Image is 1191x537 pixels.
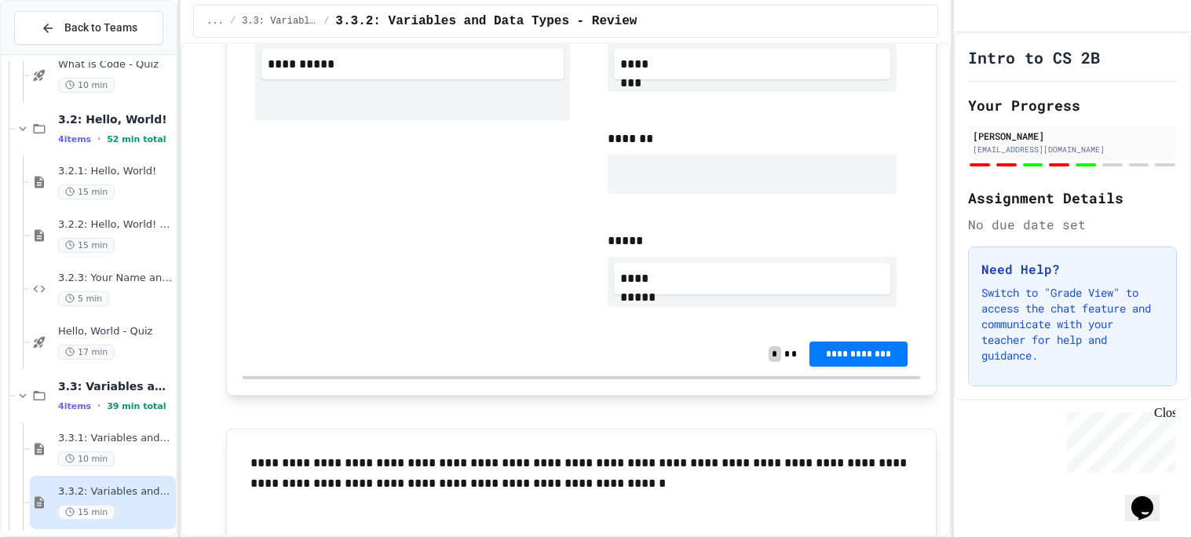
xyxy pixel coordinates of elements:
[97,133,100,145] span: •
[97,400,100,412] span: •
[58,272,173,285] span: 3.2.3: Your Name and Favorite Movie
[230,15,236,27] span: /
[58,184,115,199] span: 15 min
[973,129,1172,143] div: [PERSON_NAME]
[206,15,224,27] span: ...
[981,260,1164,279] h3: Need Help?
[58,325,173,338] span: Hello, World - Quiz
[58,112,173,126] span: 3.2: Hello, World!
[58,134,91,144] span: 4 items
[64,20,137,36] span: Back to Teams
[58,165,173,178] span: 3.2.1: Hello, World!
[1061,406,1175,473] iframe: chat widget
[58,432,173,445] span: 3.3.1: Variables and Data Types
[58,345,115,360] span: 17 min
[968,94,1177,116] h2: Your Progress
[58,451,115,466] span: 10 min
[58,238,115,253] span: 15 min
[107,401,166,411] span: 39 min total
[973,144,1172,155] div: [EMAIL_ADDRESS][DOMAIN_NAME]
[58,401,91,411] span: 4 items
[242,15,317,27] span: 3.3: Variables and Data Types
[58,379,173,393] span: 3.3: Variables and Data Types
[981,285,1164,363] p: Switch to "Grade View" to access the chat feature and communicate with your teacher for help and ...
[58,505,115,520] span: 15 min
[968,187,1177,209] h2: Assignment Details
[14,11,163,45] button: Back to Teams
[968,215,1177,234] div: No due date set
[58,218,173,232] span: 3.2.2: Hello, World! - Review
[58,485,173,499] span: 3.3.2: Variables and Data Types - Review
[107,134,166,144] span: 52 min total
[6,6,108,100] div: Chat with us now!Close
[323,15,329,27] span: /
[58,58,173,71] span: What is Code - Quiz
[58,291,109,306] span: 5 min
[335,12,637,31] span: 3.3.2: Variables and Data Types - Review
[968,46,1100,68] h1: Intro to CS 2B
[58,78,115,93] span: 10 min
[1125,474,1175,521] iframe: chat widget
